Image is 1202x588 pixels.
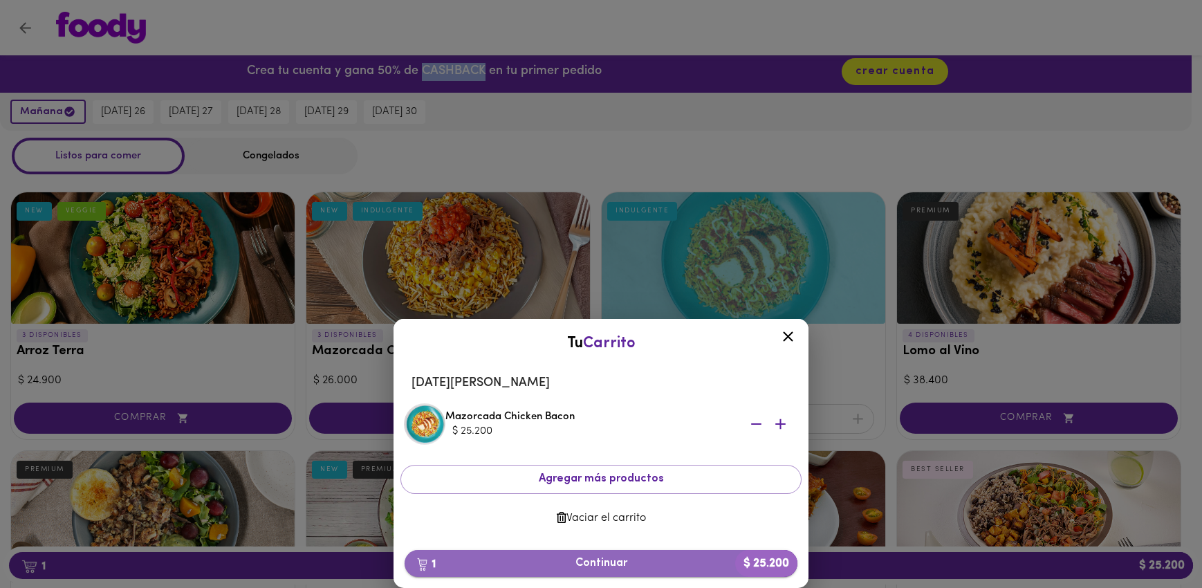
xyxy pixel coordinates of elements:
[400,465,802,493] button: Agregar más productos
[400,367,802,400] li: [DATE][PERSON_NAME]
[583,336,636,351] span: Carrito
[417,558,427,571] img: cart.png
[404,403,445,445] img: Mazorcada Chicken Bacon
[452,424,729,439] div: $ 25.200
[1122,508,1188,574] iframe: Messagebird Livechat Widget
[407,333,795,354] div: Tu
[400,505,802,532] button: Vaciar el carrito
[409,555,444,573] b: 1
[445,410,798,439] div: Mazorcada Chicken Bacon
[416,557,786,570] span: Continuar
[412,512,790,525] span: Vaciar el carrito
[412,472,790,486] span: Agregar más productos
[405,550,797,577] button: 1Continuar$ 25.200
[735,550,797,577] b: $ 25.200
